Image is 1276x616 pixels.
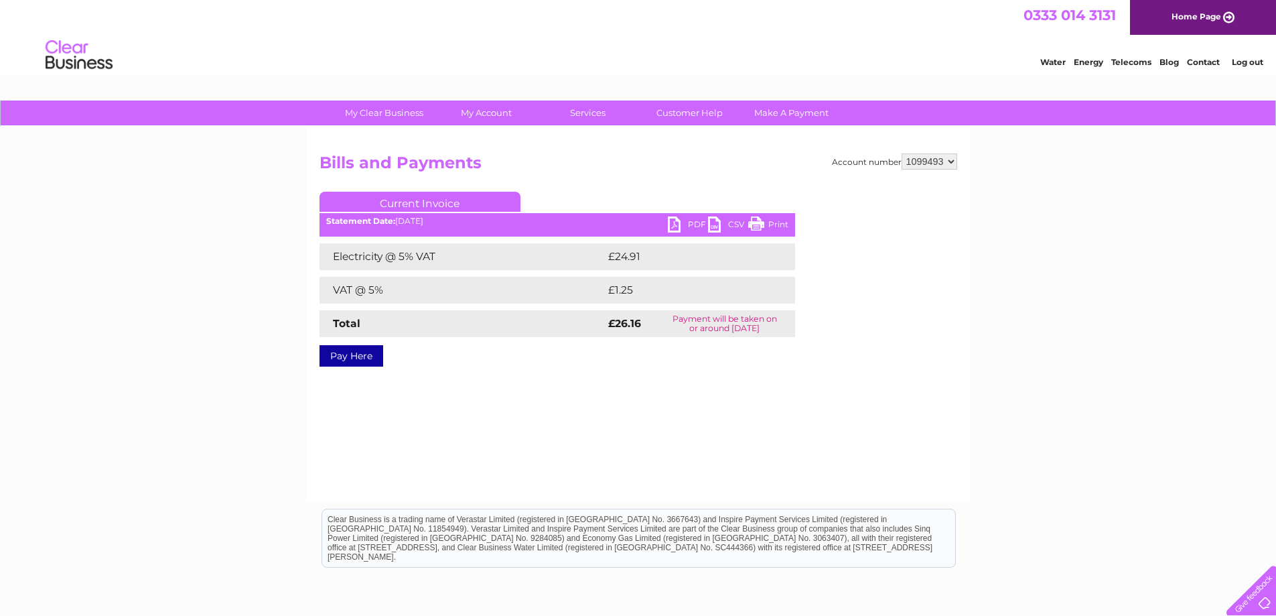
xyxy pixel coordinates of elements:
td: £1.25 [605,277,762,304]
a: Blog [1159,57,1179,67]
td: £24.91 [605,243,767,270]
td: VAT @ 5% [320,277,605,304]
div: [DATE] [320,217,795,226]
strong: Total [333,317,360,330]
a: Pay Here [320,345,383,367]
a: Log out [1232,57,1263,67]
a: Customer Help [634,101,745,125]
div: Clear Business is a trading name of Verastar Limited (registered in [GEOGRAPHIC_DATA] No. 3667643... [322,7,955,65]
a: PDF [668,217,708,236]
a: My Account [431,101,541,125]
a: Print [748,217,788,236]
a: Water [1040,57,1066,67]
a: My Clear Business [329,101,439,125]
b: Statement Date: [326,216,395,226]
td: Payment will be taken on or around [DATE] [654,310,795,337]
a: Telecoms [1111,57,1151,67]
a: Services [533,101,643,125]
a: Contact [1187,57,1220,67]
a: Current Invoice [320,192,520,212]
img: logo.png [45,35,113,76]
a: Energy [1074,57,1103,67]
a: 0333 014 3131 [1023,7,1116,23]
a: Make A Payment [736,101,847,125]
strong: £26.16 [608,317,641,330]
td: Electricity @ 5% VAT [320,243,605,270]
div: Account number [832,153,957,170]
h2: Bills and Payments [320,153,957,179]
a: CSV [708,217,748,236]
